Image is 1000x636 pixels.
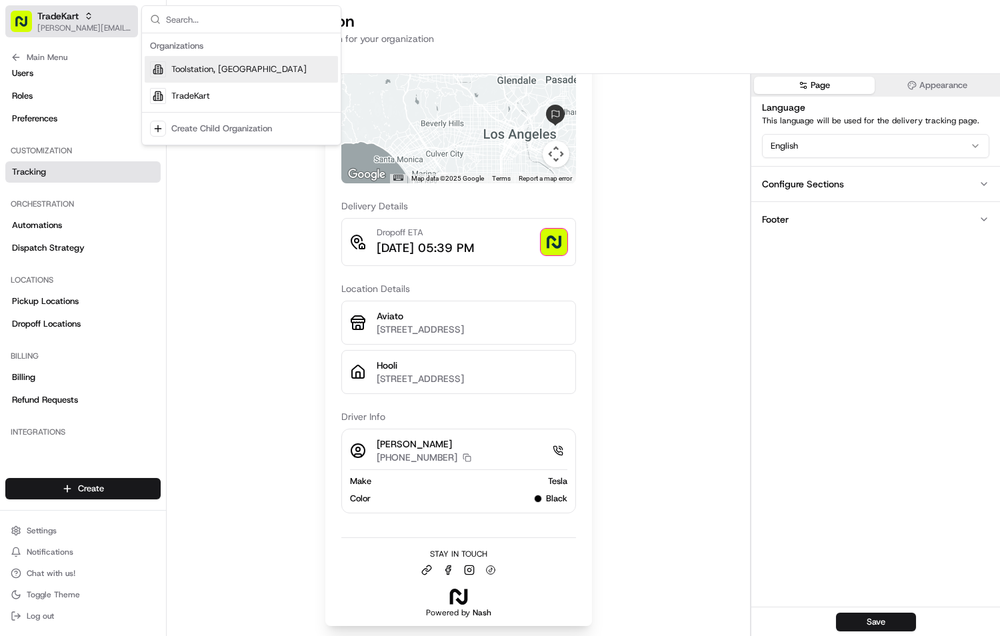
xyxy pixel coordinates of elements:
span: Dropoff Locations [12,318,81,330]
button: Create [5,478,161,499]
span: Settings [27,525,57,536]
span: Preferences [12,113,57,125]
span: Map data ©2025 Google [411,175,484,182]
a: Open this area in Google Maps (opens a new window) [345,166,389,183]
a: Dropoff Locations [5,313,161,335]
button: Map camera controls [543,141,569,167]
span: Pickup Locations [12,295,79,307]
h3: Driver Info [341,410,576,423]
a: Powered byPylon [94,225,161,236]
div: Orchestration [5,193,161,215]
h2: Powered by [426,607,491,618]
span: Create [78,483,104,495]
button: TradeKart [37,9,79,23]
a: Billing [5,367,161,388]
h3: Location Details [341,282,576,295]
div: Locations [5,269,161,291]
div: Billing [5,345,161,367]
span: Notifications [27,547,73,557]
p: [PERSON_NAME] [377,437,471,451]
span: Nash [473,607,491,618]
button: Footer [751,201,1000,237]
span: Roles [12,90,33,102]
p: [PHONE_NUMBER] [377,451,457,464]
button: Main Menu [5,48,161,67]
button: Start new chat [227,131,243,147]
p: Aviato [377,309,567,323]
button: Notifications [5,543,161,561]
div: Suggestions [142,33,341,145]
a: Report a map error [519,175,572,182]
label: Language [762,101,805,113]
span: Automations [12,219,62,231]
img: Google [345,166,389,183]
button: [PERSON_NAME][EMAIL_ADDRESS][DOMAIN_NAME] [37,23,133,33]
button: Keyboard shortcuts [393,175,403,181]
p: Customize the public tracking screen for your organization [183,32,984,45]
a: 💻API Documentation [107,188,219,212]
div: Start new chat [45,127,219,141]
button: Chat with us! [5,564,161,583]
button: Configure Sections [751,166,1000,201]
div: Customization [5,140,161,161]
a: Tracking [5,161,161,183]
button: Toggle Theme [5,585,161,604]
button: Page [754,77,875,94]
p: [DATE] 05:39 PM [377,239,474,257]
span: Tracking [12,166,46,178]
a: Refund Requests [5,389,161,411]
button: Appearance [877,77,998,94]
div: Footer [762,213,789,226]
span: Refund Requests [12,394,78,406]
span: Chat with us! [27,568,75,579]
div: Organizations [145,36,338,56]
a: 📗Knowledge Base [8,188,107,212]
span: Toggle Theme [27,589,80,600]
a: Pickup Locations [5,291,161,312]
a: Dispatch Strategy [5,237,161,259]
span: API Documentation [126,193,214,207]
div: Create Child Organization [171,123,272,135]
h3: Delivery Details [341,199,576,213]
span: TradeKart [171,90,210,102]
span: Make [350,475,371,487]
div: Configure Sections [762,177,844,191]
a: Users [5,63,161,84]
span: Pylon [133,226,161,236]
span: Log out [27,611,54,621]
img: Nash [13,13,40,40]
a: Roles [5,85,161,107]
p: Hooli [377,359,567,372]
span: Color [350,493,371,505]
div: Integrations [5,421,161,443]
div: 💻 [113,195,123,205]
p: This language will be used for the delivery tracking page. [762,115,989,126]
input: Clear [35,86,220,100]
button: Settings [5,521,161,540]
input: Search... [166,6,333,33]
span: Main Menu [27,52,67,63]
span: Users [12,67,33,79]
button: Log out [5,607,161,625]
span: Dispatch Strategy [12,242,85,254]
p: [STREET_ADDRESS] [377,372,567,385]
p: [STREET_ADDRESS] [377,323,567,336]
h2: Tracking Customization [183,11,984,32]
span: Billing [12,371,35,383]
span: Knowledge Base [27,193,102,207]
span: Tesla [548,475,567,487]
img: 1736555255976-a54dd68f-1ca7-489b-9aae-adbdc363a1c4 [13,127,37,151]
img: photo_proof_of_delivery image [541,229,567,255]
span: Black [546,493,567,505]
p: Dropoff ETA [377,227,474,239]
div: 📗 [13,195,24,205]
a: Automations [5,215,161,236]
button: TradeKart[PERSON_NAME][EMAIL_ADDRESS][DOMAIN_NAME] [5,5,138,37]
p: Welcome 👋 [13,53,243,75]
h3: Stay in touch [430,549,487,559]
span: Toolstation, [GEOGRAPHIC_DATA] [171,63,307,75]
div: We're available if you need us! [45,141,169,151]
a: Terms [492,175,511,182]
